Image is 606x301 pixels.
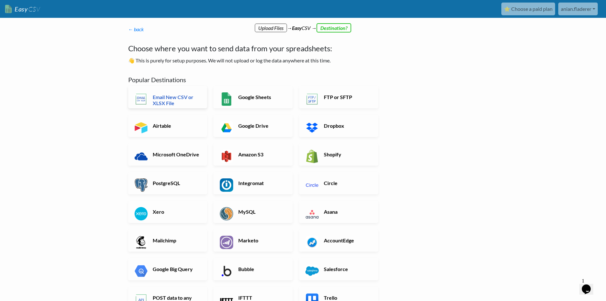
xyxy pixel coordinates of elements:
[305,121,319,134] img: Dropbox App & API
[579,276,600,295] iframe: chat widget
[237,151,287,157] h6: Amazon S3
[135,264,148,278] img: Google Big Query App & API
[128,143,207,166] a: Microsoft OneDrive
[237,266,287,272] h6: Bubble
[220,92,233,106] img: Google Sheets App & API
[128,43,387,54] h4: Choose where you want to send data from your spreadsheets:
[322,123,372,129] h6: Dropbox
[151,123,201,129] h6: Airtable
[220,121,233,134] img: Google Drive App & API
[322,209,372,215] h6: Asana
[213,86,293,108] a: Google Sheets
[237,123,287,129] h6: Google Drive
[213,143,293,166] a: Amazon S3
[305,236,319,249] img: AccountEdge App & API
[213,115,293,137] a: Google Drive
[213,201,293,223] a: MySQL
[237,237,287,243] h6: Marketo
[28,5,40,13] span: CSV
[305,92,319,106] img: FTP or SFTP App & API
[213,172,293,194] a: Integromat
[220,178,233,192] img: Integromat App & API
[122,18,484,32] div: → CSV →
[213,258,293,280] a: Bubble
[135,207,148,220] img: Xero App & API
[220,264,233,278] img: Bubble App & API
[151,266,201,272] h6: Google Big Query
[501,3,555,15] a: ⭐ Choose a paid plan
[299,115,378,137] a: Dropbox
[128,172,207,194] a: PostgreSQL
[128,57,387,64] p: 👋 This is purely for setup purposes. We will not upload or log the data anywhere at this time.
[237,209,287,215] h6: MySQL
[299,143,378,166] a: Shopify
[151,237,201,243] h6: Mailchimp
[322,94,372,100] h6: FTP or SFTP
[322,295,372,301] h6: Trello
[135,150,148,163] img: Microsoft OneDrive App & API
[299,201,378,223] a: Asana
[135,121,148,134] img: Airtable App & API
[128,76,387,83] h5: Popular Destinations
[305,178,319,192] img: Circle App & API
[135,236,148,249] img: Mailchimp App & API
[5,3,40,16] a: EasyCSV
[220,150,233,163] img: Amazon S3 App & API
[220,207,233,220] img: MySQL App & API
[128,258,207,280] a: Google Big Query
[151,151,201,157] h6: Microsoft OneDrive
[305,264,319,278] img: Salesforce App & API
[322,266,372,272] h6: Salesforce
[128,229,207,252] a: Mailchimp
[322,151,372,157] h6: Shopify
[128,115,207,137] a: Airtable
[322,237,372,243] h6: AccountEdge
[299,86,378,108] a: FTP or SFTP
[151,209,201,215] h6: Xero
[299,229,378,252] a: AccountEdge
[151,94,201,106] h6: Email New CSV or XLSX File
[128,86,207,108] a: Email New CSV or XLSX File
[220,236,233,249] img: Marketo App & API
[128,201,207,223] a: Xero
[322,180,372,186] h6: Circle
[558,3,598,15] a: anian.fladerer
[237,94,287,100] h6: Google Sheets
[299,172,378,194] a: Circle
[128,26,144,32] a: ← back
[305,207,319,220] img: Asana App & API
[151,180,201,186] h6: PostgreSQL
[237,295,287,301] h6: IFTTT
[135,178,148,192] img: PostgreSQL App & API
[135,92,148,106] img: Email New CSV or XLSX File App & API
[299,258,378,280] a: Salesforce
[237,180,287,186] h6: Integromat
[305,150,319,163] img: Shopify App & API
[213,229,293,252] a: Marketo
